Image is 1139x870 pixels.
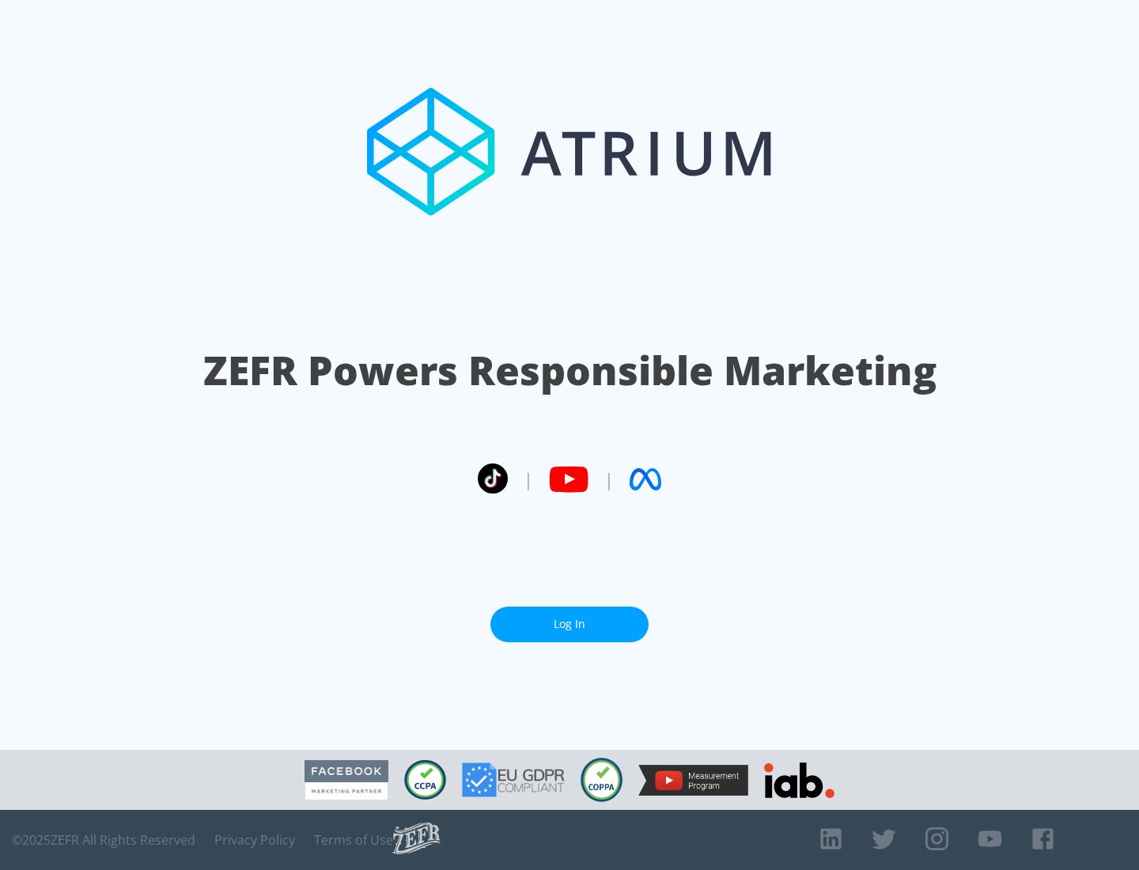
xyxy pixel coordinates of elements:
span: | [524,467,533,491]
h1: ZEFR Powers Responsible Marketing [203,343,937,398]
span: | [604,467,614,491]
a: Log In [490,607,649,642]
span: © 2025 ZEFR All Rights Reserved [12,832,195,848]
img: CCPA Compliant [404,760,446,800]
img: YouTube Measurement Program [638,765,748,796]
img: GDPR Compliant [462,762,565,797]
img: COPPA Compliant [581,758,622,802]
a: Terms of Use [314,832,393,848]
img: IAB [764,762,834,798]
img: Facebook Marketing Partner [305,760,388,800]
a: Privacy Policy [214,832,295,848]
